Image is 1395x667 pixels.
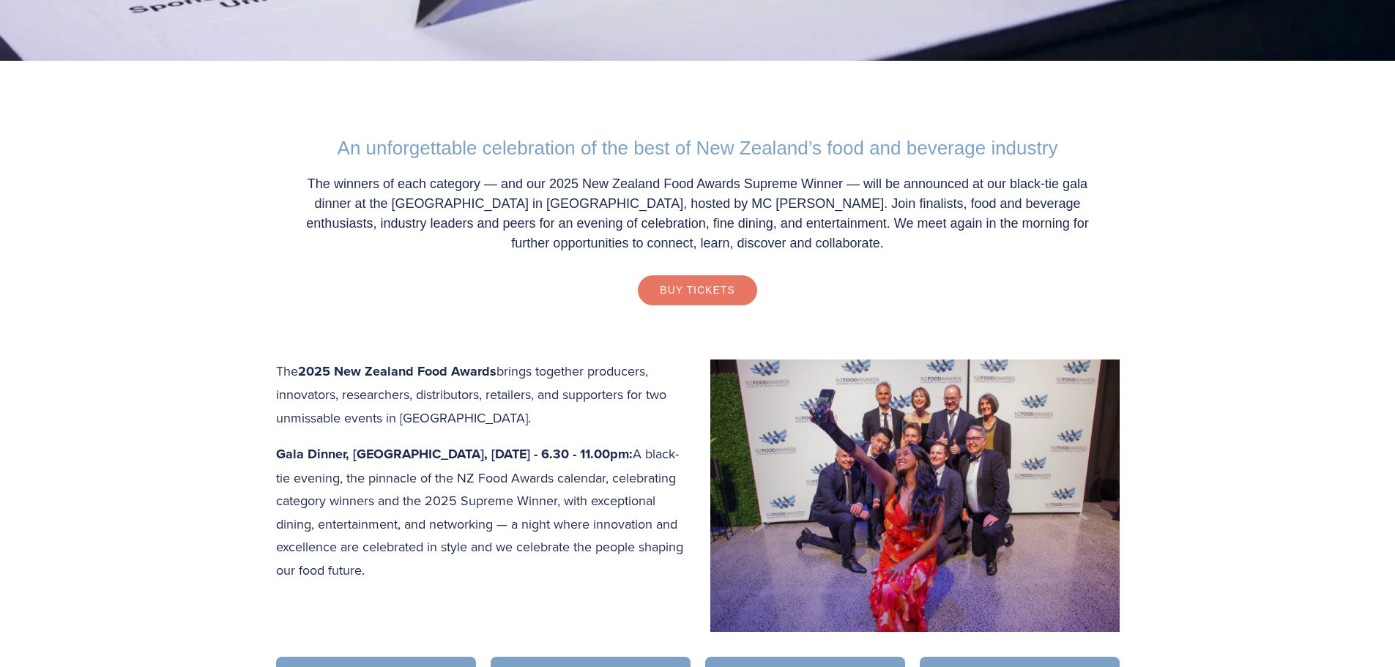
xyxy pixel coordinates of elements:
p: A black-tie evening, the pinnacle of the NZ Food Awards calendar, celebrating category winners an... [276,442,1120,581]
a: Buy Tickets [638,275,756,305]
h2: An unforgettable celebration of the best of New Zealand’s food and beverage industry [291,137,1105,160]
strong: 2025 New Zealand Food Awards [298,362,496,381]
p: The winners of each category — and our 2025 New Zealand Food Awards Supreme Winner — will be anno... [291,174,1105,253]
p: The brings together producers, innovators, researchers, distributors, retailers, and supporters f... [276,359,1120,430]
strong: Gala Dinner, [GEOGRAPHIC_DATA], [DATE] - 6.30 - 11.00pm: [276,444,633,463]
